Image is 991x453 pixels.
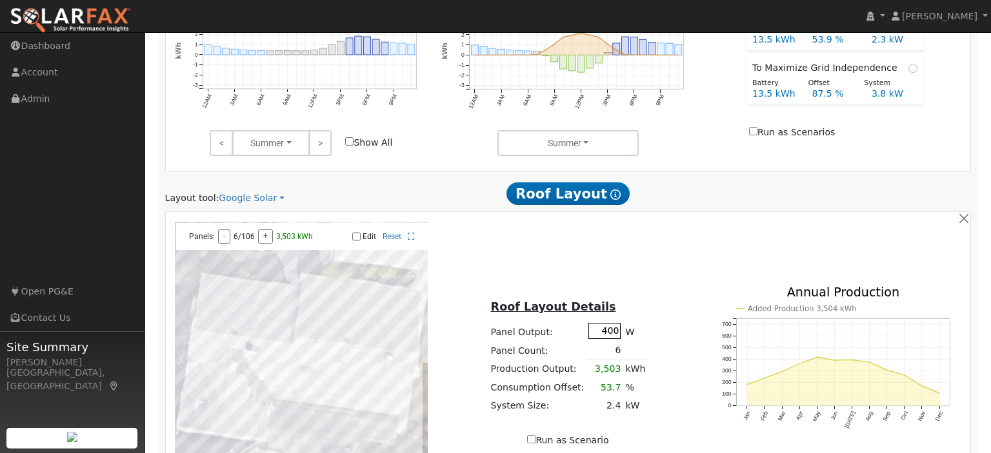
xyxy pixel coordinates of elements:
[902,11,977,21] span: [PERSON_NAME]
[6,366,138,393] div: [GEOGRAPHIC_DATA], [GEOGRAPHIC_DATA]
[865,87,924,101] div: 3.8 kW
[917,410,927,422] text: Nov
[934,410,945,422] text: Dec
[886,369,888,371] circle: onclick=""
[745,78,801,89] div: Battery
[205,45,212,55] rect: onclick=""
[574,93,586,110] text: 12PM
[805,33,865,46] div: 53.9 %
[623,321,648,342] td: W
[639,40,646,55] rect: onclick=""
[488,342,586,360] td: Panel Count:
[67,432,77,442] img: retrieve
[488,360,586,378] td: Production Output:
[526,54,528,56] circle: onclick=""
[231,50,238,55] rect: onclick=""
[801,78,857,89] div: Offset
[843,410,857,429] text: [DATE]
[799,363,801,365] circle: onclick=""
[408,232,415,241] a: Full Screen
[488,378,586,396] td: Consumption Offset:
[480,46,487,55] rect: onclick=""
[306,93,319,110] text: 12PM
[509,54,511,56] circle: onclick=""
[851,359,853,361] circle: onclick=""
[882,410,892,422] text: Sep
[752,61,903,75] span: To Maximize Grid Independence
[562,36,564,38] circle: onclick=""
[219,191,285,205] a: Google Solar
[240,50,247,55] rect: onclick=""
[624,53,626,55] circle: onclick=""
[666,43,673,55] rect: onclick=""
[623,396,648,414] td: kW
[613,43,620,55] rect: onclick=""
[900,410,910,421] text: Oct
[174,43,181,59] text: kWh
[812,410,822,423] text: May
[728,403,732,409] text: 0
[577,55,585,73] rect: onclick=""
[571,34,573,36] circle: onclick=""
[586,378,623,396] td: 53.7
[722,367,732,374] text: 300
[749,127,757,135] input: Run as Scenarios
[748,304,857,313] text: Added Production 3,504 kWh
[441,43,448,59] text: kWh
[527,434,608,447] label: Run as Scenario
[745,33,805,46] div: 13.5 kWh
[310,50,317,55] rect: onclick=""
[232,130,310,156] button: Summer
[488,321,586,342] td: Panel Output:
[777,410,786,422] text: Mar
[518,54,520,56] circle: onclick=""
[266,51,274,55] rect: onclick=""
[284,51,291,55] rect: onclick=""
[536,53,537,55] circle: onclick=""
[459,62,465,68] text: -1
[560,55,567,70] rect: onclick=""
[214,46,221,55] rect: onclick=""
[623,360,648,378] td: kWh
[275,51,283,55] rect: onclick=""
[580,32,582,34] circle: onclick=""
[328,45,335,55] rect: onclick=""
[10,7,131,34] img: SolarFax
[648,43,656,55] rect: onclick=""
[495,93,506,106] text: 3AM
[302,51,309,55] rect: onclick=""
[742,410,752,421] text: Jan
[868,361,870,363] circle: onclick=""
[654,93,665,106] text: 9PM
[345,136,392,149] label: Show All
[108,381,120,391] a: Map
[722,321,732,327] text: 700
[805,87,865,101] div: 87.5 %
[675,44,682,55] rect: onclick=""
[309,130,332,156] a: >
[474,54,475,56] circle: onclick=""
[623,378,648,396] td: %
[615,49,617,51] circle: onclick=""
[210,130,232,156] a: <
[606,43,608,45] circle: onclick=""
[201,93,213,110] text: 12AM
[189,232,215,241] span: Panels:
[939,392,941,394] circle: onclick=""
[345,137,354,146] input: Show All
[677,54,679,56] circle: onclick=""
[781,371,783,372] circle: onclick=""
[491,300,616,313] u: Roof Layout Details
[642,54,644,56] circle: onclick=""
[554,43,556,45] circle: onclick=""
[621,37,628,55] rect: onclick=""
[588,34,590,36] circle: onclick=""
[601,93,612,106] text: 3PM
[497,130,639,156] button: Summer
[500,54,502,56] circle: onclick=""
[258,229,273,244] button: +
[816,356,818,358] circle: onclick=""
[834,359,836,361] circle: onclick=""
[222,48,229,55] rect: onclick=""
[722,379,732,385] text: 200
